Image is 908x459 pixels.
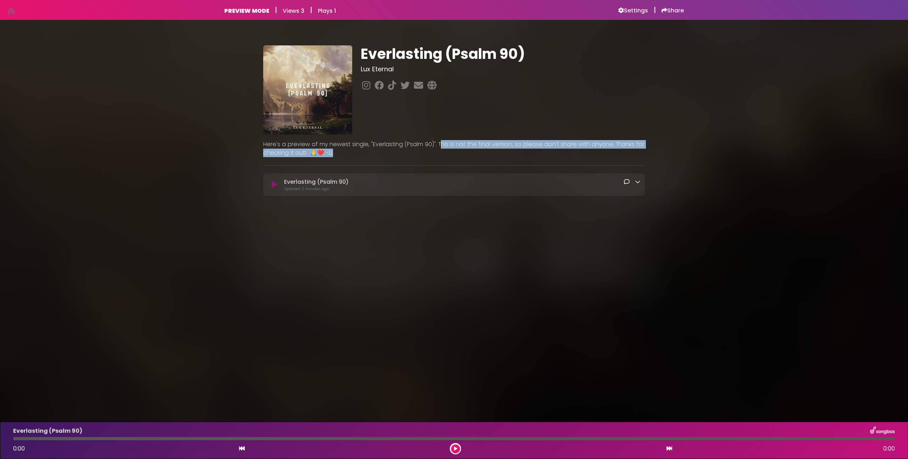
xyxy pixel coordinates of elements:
[284,186,641,192] p: Updated: 3 minutes ago
[224,7,269,14] h6: PREVIEW MODE
[618,7,648,14] a: Settings
[361,65,645,73] h3: Lux Eternal
[661,7,684,14] a: Share
[263,45,352,134] img: qRc4Fqh8Q8mXypj2fMqb
[361,45,645,62] h1: Everlasting (Psalm 90)
[284,178,349,186] p: Everlasting (Psalm 90)
[310,6,312,14] h5: |
[263,140,645,157] p: Here's a preview of my newest single, "Everlasting (Psalm 90)". This is not the final version, so...
[654,6,656,14] h5: |
[275,6,277,14] h5: |
[318,7,336,14] h6: Plays 1
[283,7,304,14] h6: Views 3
